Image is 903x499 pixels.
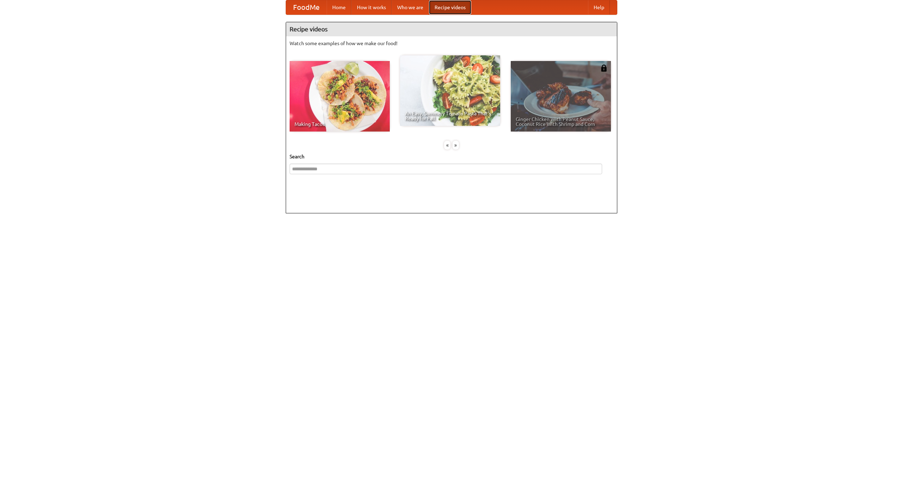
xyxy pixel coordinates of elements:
img: 483408.png [600,65,607,72]
a: Making Tacos [290,61,390,132]
span: Making Tacos [295,122,385,127]
a: Help [588,0,610,14]
span: An Easy, Summery Tomato Pasta That's Ready for Fall [405,111,495,121]
a: Recipe videos [429,0,471,14]
a: Home [327,0,351,14]
h5: Search [290,153,613,160]
a: An Easy, Summery Tomato Pasta That's Ready for Fall [400,55,500,126]
a: Who we are [392,0,429,14]
p: Watch some examples of how we make our food! [290,40,613,47]
a: FoodMe [286,0,327,14]
div: » [453,141,459,150]
h4: Recipe videos [286,22,617,36]
div: « [444,141,450,150]
a: How it works [351,0,392,14]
